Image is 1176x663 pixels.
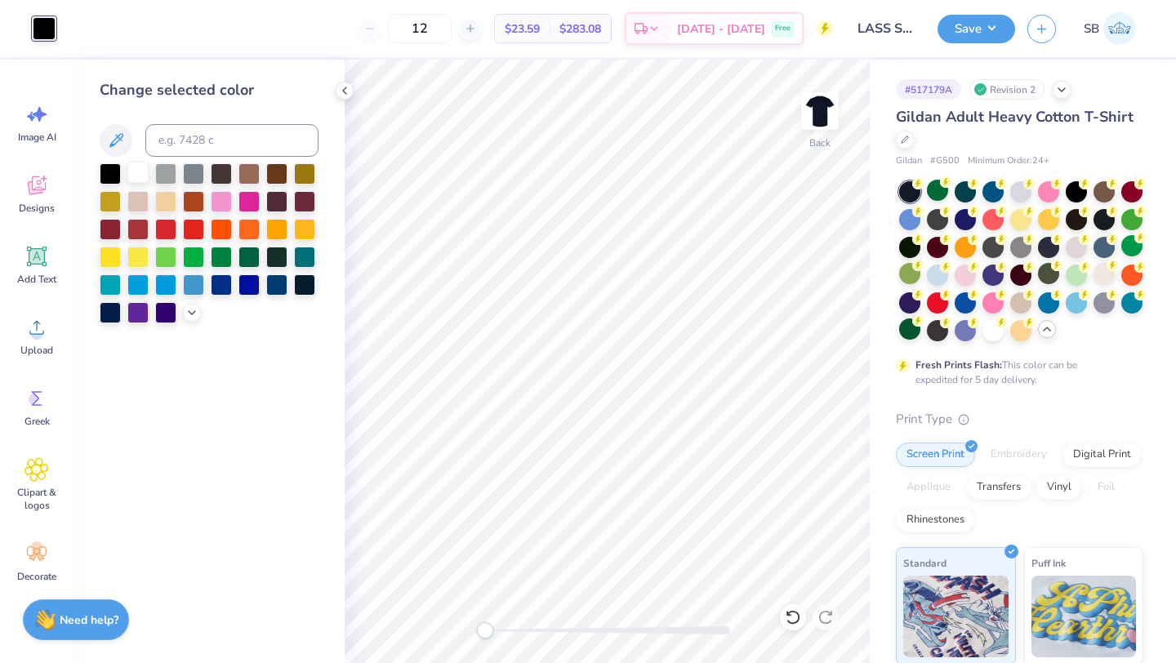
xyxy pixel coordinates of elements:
[559,20,601,38] span: $283.08
[24,415,50,428] span: Greek
[1084,20,1099,38] span: SB
[896,154,922,168] span: Gildan
[968,154,1049,168] span: Minimum Order: 24 +
[804,95,836,127] img: Back
[896,443,975,467] div: Screen Print
[1103,12,1136,45] img: Stephanie Bilsky
[17,273,56,286] span: Add Text
[966,475,1031,500] div: Transfers
[903,554,947,572] span: Standard
[388,14,452,43] input: – –
[896,410,1143,429] div: Print Type
[845,12,925,45] input: Untitled Design
[1036,475,1082,500] div: Vinyl
[505,20,540,38] span: $23.59
[19,202,55,215] span: Designs
[145,124,318,157] input: e.g. 7428 c
[938,15,1015,43] button: Save
[18,131,56,144] span: Image AI
[1031,554,1066,572] span: Puff Ink
[930,154,960,168] span: # G500
[896,475,961,500] div: Applique
[915,358,1116,387] div: This color can be expedited for 5 day delivery.
[809,136,831,150] div: Back
[1062,443,1142,467] div: Digital Print
[10,486,64,512] span: Clipart & logos
[1031,576,1137,657] img: Puff Ink
[903,576,1009,657] img: Standard
[915,358,1002,372] strong: Fresh Prints Flash:
[896,79,961,100] div: # 517179A
[1087,475,1125,500] div: Foil
[969,79,1045,100] div: Revision 2
[677,20,765,38] span: [DATE] - [DATE]
[477,622,493,639] div: Accessibility label
[60,612,118,628] strong: Need help?
[20,344,53,357] span: Upload
[980,443,1058,467] div: Embroidery
[100,79,318,101] div: Change selected color
[775,23,791,34] span: Free
[896,107,1134,127] span: Gildan Adult Heavy Cotton T-Shirt
[17,570,56,583] span: Decorate
[1076,12,1143,45] a: SB
[896,508,975,532] div: Rhinestones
